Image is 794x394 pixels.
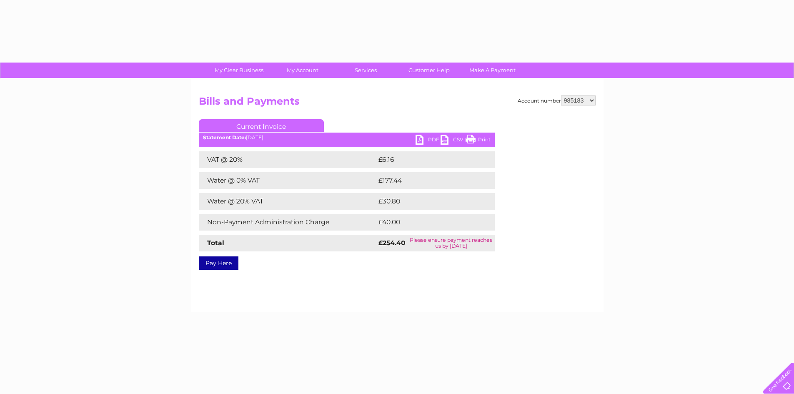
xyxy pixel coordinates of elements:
a: Print [466,135,491,147]
a: CSV [441,135,466,147]
a: Services [331,63,400,78]
td: Water @ 0% VAT [199,172,376,189]
a: My Clear Business [205,63,273,78]
td: Please ensure payment reaches us by [DATE] [408,235,495,251]
div: Account number [518,95,596,105]
strong: £254.40 [378,239,406,247]
strong: Total [207,239,224,247]
h2: Bills and Payments [199,95,596,111]
div: [DATE] [199,135,495,141]
td: £6.16 [376,151,474,168]
a: Current Invoice [199,119,324,132]
a: PDF [416,135,441,147]
b: Statement Date: [203,134,246,141]
td: £30.80 [376,193,478,210]
td: Water @ 20% VAT [199,193,376,210]
a: Make A Payment [458,63,527,78]
td: £40.00 [376,214,478,231]
td: VAT @ 20% [199,151,376,168]
a: Pay Here [199,256,238,270]
a: My Account [268,63,337,78]
td: £177.44 [376,172,479,189]
a: Customer Help [395,63,463,78]
td: Non-Payment Administration Charge [199,214,376,231]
